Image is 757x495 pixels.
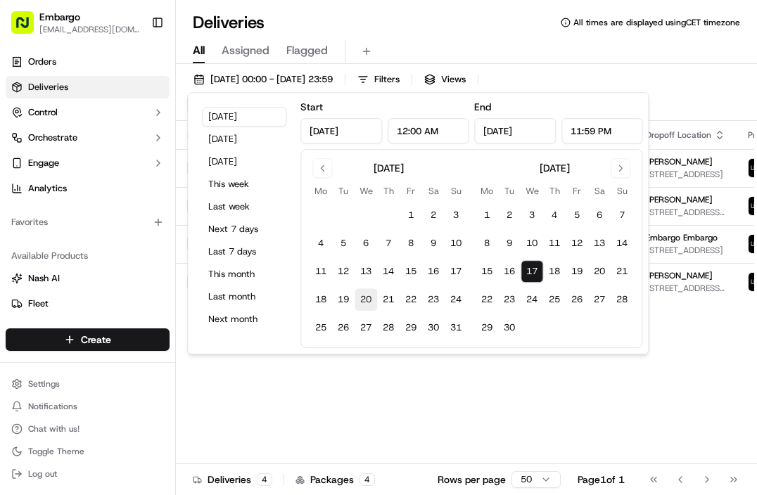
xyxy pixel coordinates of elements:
[543,260,566,283] button: 18
[498,316,521,339] button: 30
[498,232,521,255] button: 9
[611,184,633,198] th: Sunday
[6,374,170,394] button: Settings
[63,134,231,148] div: Start new chat
[521,260,543,283] button: 17
[28,401,77,412] span: Notifications
[374,161,404,175] div: [DATE]
[646,283,725,294] span: [STREET_ADDRESS][PERSON_NAME]
[588,204,611,226] button: 6
[611,158,630,178] button: Go to next month
[28,182,67,195] span: Analytics
[6,419,170,439] button: Chat with us!
[44,217,114,229] span: [PERSON_NAME]
[498,288,521,311] button: 23
[566,204,588,226] button: 5
[28,81,68,94] span: Deliveries
[202,107,286,127] button: [DATE]
[646,194,713,205] span: [PERSON_NAME]
[193,42,205,59] span: All
[310,184,332,198] th: Monday
[476,184,498,198] th: Monday
[6,464,170,484] button: Log out
[310,232,332,255] button: 4
[521,232,543,255] button: 10
[355,232,377,255] button: 6
[14,13,42,41] img: Nash
[6,101,170,124] button: Control
[28,378,60,390] span: Settings
[543,232,566,255] button: 11
[646,207,725,218] span: [STREET_ADDRESS][PERSON_NAME]
[30,134,55,159] img: 5e9a9d7314ff4150bce227a61376b483.jpg
[140,348,170,359] span: Pylon
[374,73,400,86] span: Filters
[646,129,711,141] span: Dropoff Location
[193,11,265,34] h1: Deliveries
[445,204,467,226] button: 3
[400,288,422,311] button: 22
[543,204,566,226] button: 4
[561,118,643,143] input: Time
[39,24,140,35] button: [EMAIL_ADDRESS][DOMAIN_NAME]
[312,158,332,178] button: Go to previous month
[14,204,37,226] img: Liam S.
[300,118,382,143] input: Date
[6,442,170,461] button: Toggle Theme
[286,42,328,59] span: Flagged
[28,106,58,119] span: Control
[119,315,130,326] div: 💻
[11,297,164,310] a: Fleet
[14,182,94,193] div: Past conversations
[202,129,286,149] button: [DATE]
[422,184,445,198] th: Saturday
[28,314,108,328] span: Knowledge Base
[418,70,472,89] button: Views
[28,446,84,457] span: Toggle Theme
[6,245,170,267] div: Available Products
[332,288,355,311] button: 19
[351,70,406,89] button: Filters
[218,179,256,196] button: See all
[611,232,633,255] button: 14
[422,204,445,226] button: 2
[28,131,77,144] span: Orchestrate
[445,316,467,339] button: 31
[400,316,422,339] button: 29
[37,90,253,105] input: Got a question? Start typing here...
[332,232,355,255] button: 5
[377,232,400,255] button: 7
[573,17,740,28] span: All times are displayed using CET timezone
[543,184,566,198] th: Thursday
[498,260,521,283] button: 16
[6,292,170,315] button: Fleet
[377,316,400,339] button: 28
[474,118,556,143] input: Date
[202,309,286,329] button: Next month
[400,204,422,226] button: 1
[521,204,543,226] button: 3
[332,316,355,339] button: 26
[422,316,445,339] button: 30
[566,232,588,255] button: 12
[127,255,132,266] span: •
[6,76,170,98] a: Deliveries
[646,169,725,180] span: [STREET_ADDRESS]
[476,316,498,339] button: 29
[566,260,588,283] button: 19
[202,264,286,284] button: This month
[125,217,148,229] span: 23 lip
[6,152,170,174] button: Engage
[11,272,164,285] a: Nash AI
[28,297,49,310] span: Fleet
[360,473,375,486] div: 4
[332,184,355,198] th: Tuesday
[133,314,226,328] span: API Documentation
[113,308,231,333] a: 💻API Documentation
[257,473,272,486] div: 4
[498,184,521,198] th: Tuesday
[355,184,377,198] th: Wednesday
[81,333,111,347] span: Create
[6,6,146,39] button: Embargo[EMAIL_ADDRESS][DOMAIN_NAME]
[202,152,286,172] button: [DATE]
